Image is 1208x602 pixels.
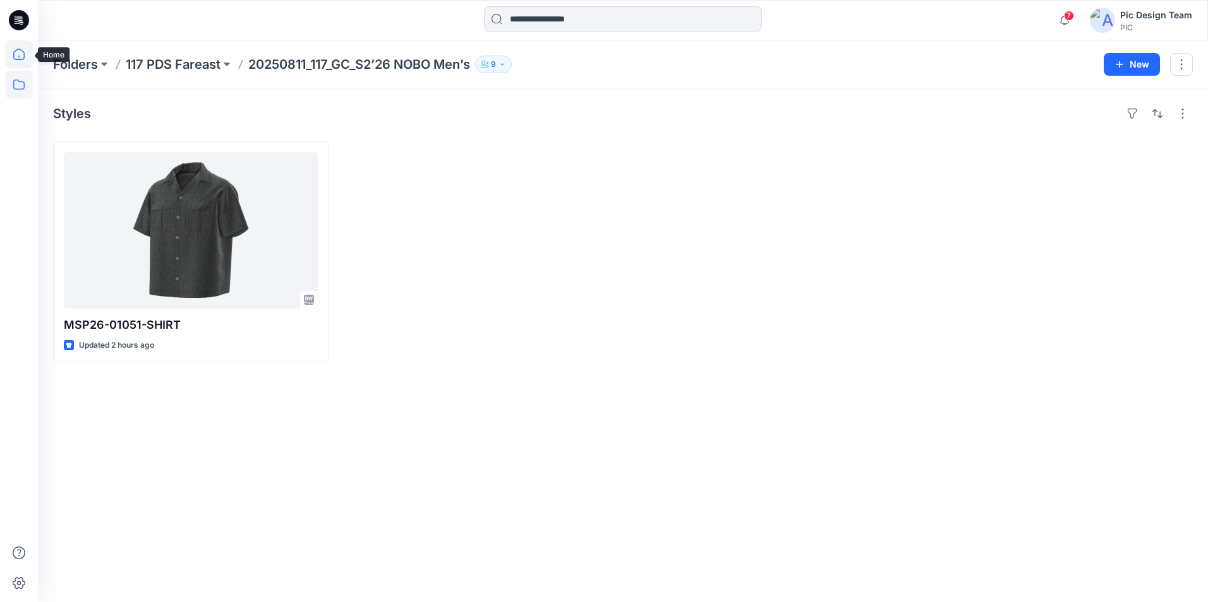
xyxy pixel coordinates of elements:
a: Folders [53,56,98,73]
div: PIC [1120,23,1192,32]
a: MSP26-01051-SHIRT [64,152,318,309]
a: 117 PDS Fareast [126,56,220,73]
img: avatar [1090,8,1115,33]
h4: Styles [53,106,91,121]
span: 7 [1064,11,1074,21]
button: 9 [475,56,512,73]
p: MSP26-01051-SHIRT [64,316,318,334]
p: Updated 2 hours ago [79,339,154,352]
p: 9 [491,57,496,71]
button: New [1104,53,1160,76]
div: Pic Design Team [1120,8,1192,23]
p: 20250811_117_GC_S2’26 NOBO Men’s [248,56,470,73]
